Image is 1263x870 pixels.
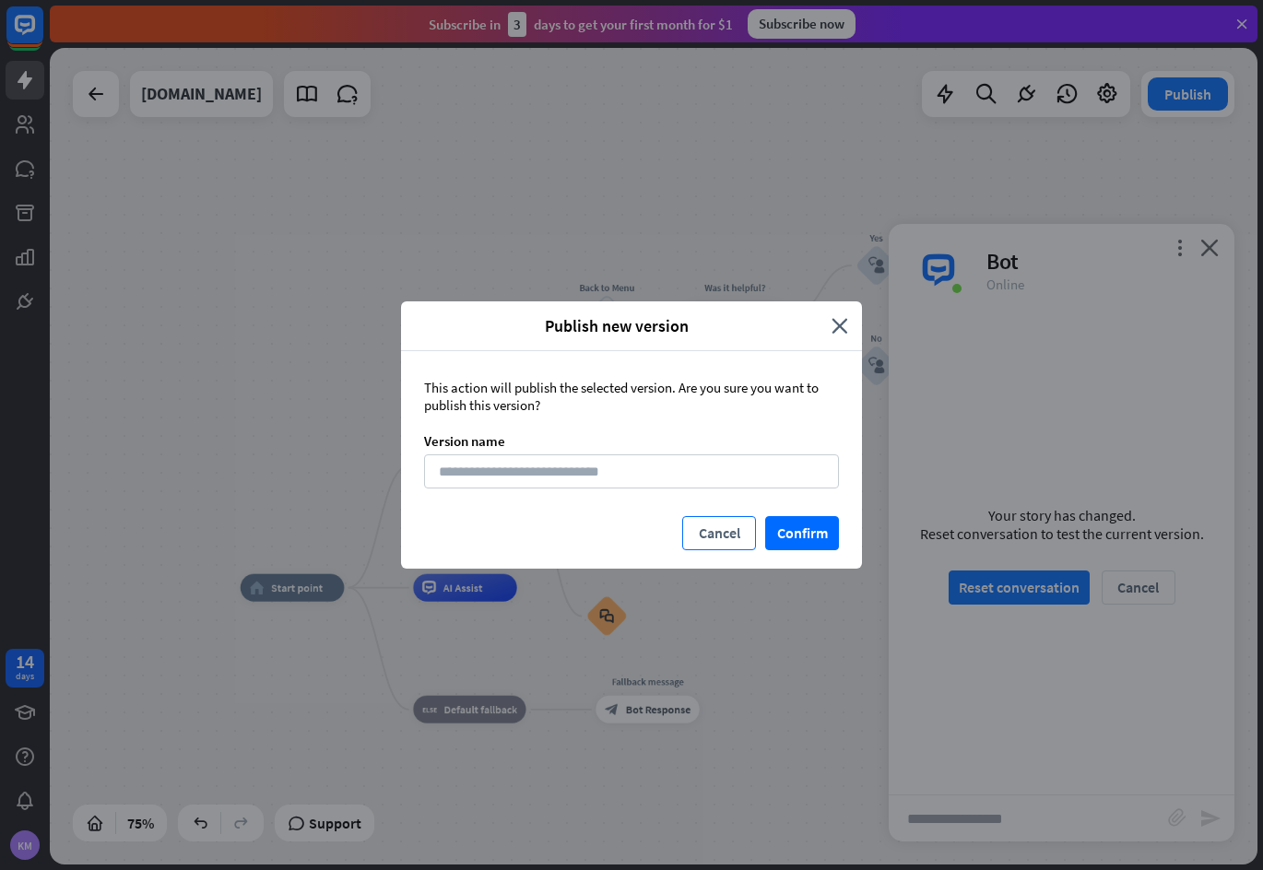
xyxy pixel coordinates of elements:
[682,516,756,550] button: Cancel
[765,516,839,550] button: Confirm
[424,379,839,414] div: This action will publish the selected version. Are you sure you want to publish this version?
[832,315,848,336] i: close
[415,315,818,336] span: Publish new version
[15,7,70,63] button: Open LiveChat chat widget
[424,432,839,450] div: Version name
